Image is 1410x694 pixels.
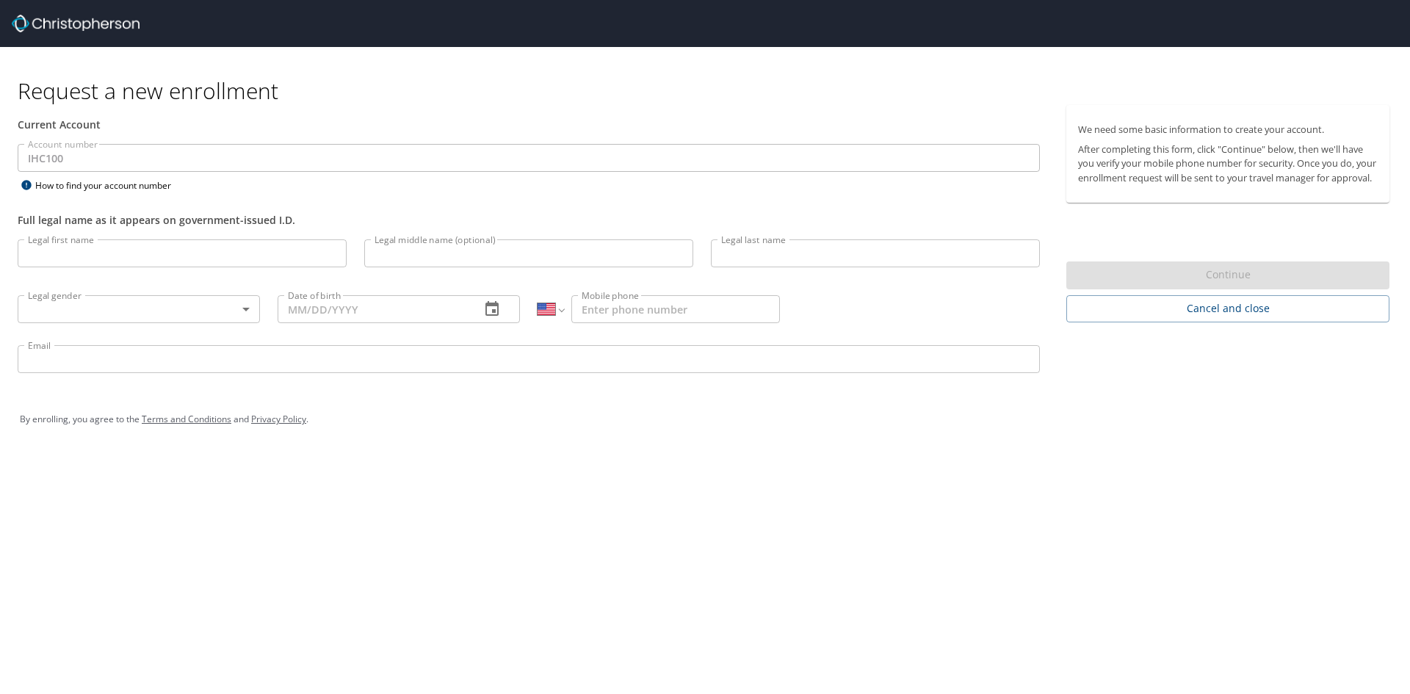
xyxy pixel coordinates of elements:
input: MM/DD/YYYY [278,295,469,323]
div: Current Account [18,117,1040,132]
input: Enter phone number [571,295,780,323]
p: We need some basic information to create your account. [1078,123,1378,137]
div: How to find your account number [18,176,201,195]
div: ​ [18,295,260,323]
p: After completing this form, click "Continue" below, then we'll have you verify your mobile phone ... [1078,142,1378,185]
a: Privacy Policy [251,413,306,425]
div: By enrolling, you agree to the and . [20,401,1390,438]
a: Terms and Conditions [142,413,231,425]
div: Full legal name as it appears on government-issued I.D. [18,212,1040,228]
h1: Request a new enrollment [18,76,1401,105]
img: cbt logo [12,15,140,32]
span: Cancel and close [1078,300,1378,318]
button: Cancel and close [1066,295,1389,322]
